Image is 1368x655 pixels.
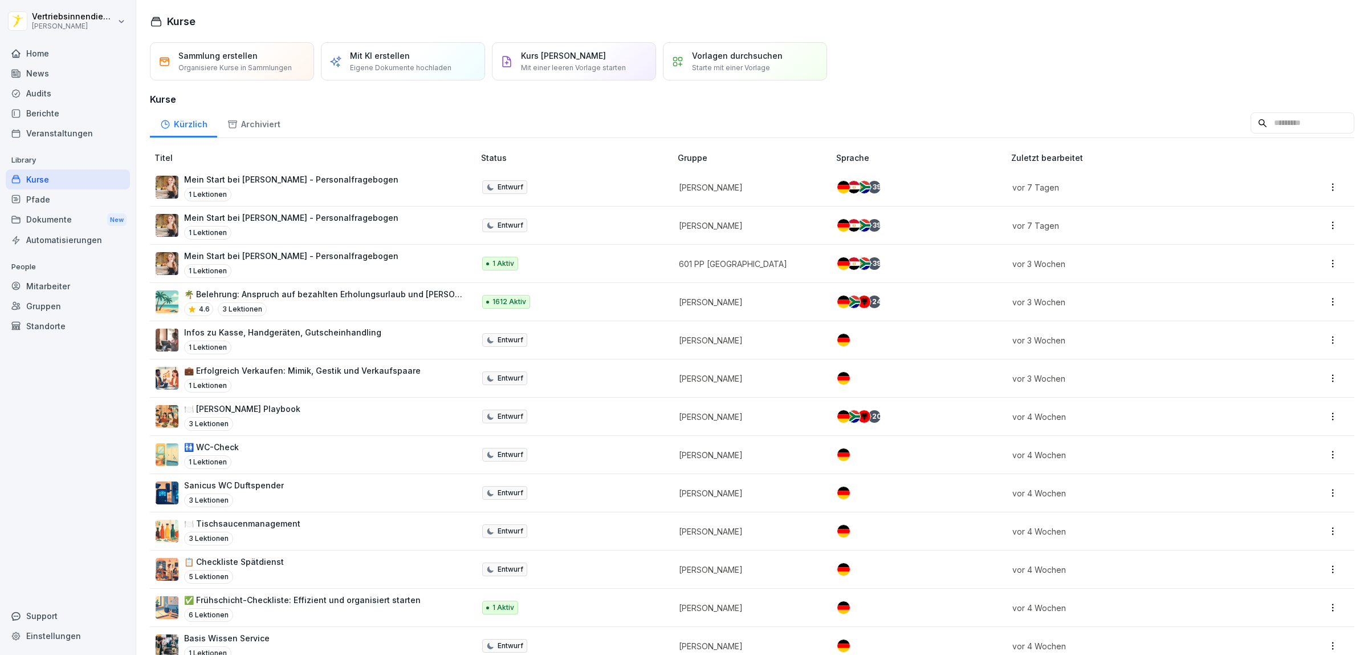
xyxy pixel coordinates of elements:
[178,50,258,62] p: Sammlung erstellen
[481,152,673,164] p: Status
[498,411,523,422] p: Entwurf
[1012,640,1253,652] p: vor 4 Wochen
[184,455,231,469] p: 1 Lektionen
[498,335,523,345] p: Entwurf
[184,264,231,278] p: 1 Lektionen
[350,63,451,73] p: Eigene Dokumente hochladen
[837,181,850,193] img: de.svg
[679,411,818,423] p: [PERSON_NAME]
[679,640,818,652] p: [PERSON_NAME]
[837,487,850,499] img: de.svg
[837,448,850,461] img: de.svg
[184,570,233,584] p: 5 Lektionen
[156,482,178,504] img: luuqjhkzcakh9ccac2pz09oo.png
[1012,258,1253,270] p: vor 3 Wochen
[837,296,850,308] img: de.svg
[184,379,231,393] p: 1 Lektionen
[6,230,130,250] a: Automatisierungen
[32,12,115,22] p: Vertriebsinnendienst
[184,250,398,262] p: Mein Start bei [PERSON_NAME] - Personalfragebogen
[156,367,178,390] img: elhrexh7bm1zs7xeh2a9f3un.png
[178,63,292,73] p: Organisiere Kurse in Sammlungen
[184,212,398,224] p: Mein Start bei [PERSON_NAME] - Personalfragebogen
[156,596,178,619] img: kv1piqrsvckxew6wyil21tmn.png
[184,173,398,185] p: Mein Start bei [PERSON_NAME] - Personalfragebogen
[184,517,300,529] p: 🍽️ Tischsaucenmanagement
[156,214,178,237] img: aaay8cu0h1hwaqqp9269xjan.png
[156,252,178,275] img: aaay8cu0h1hwaqqp9269xjan.png
[6,209,130,231] a: DokumenteNew
[156,520,178,543] img: exxdyns72dfwd14hebdly3cp.png
[217,108,290,138] a: Archiviert
[6,123,130,143] a: Veranstaltungen
[868,257,881,270] div: + 39
[679,525,818,537] p: [PERSON_NAME]
[6,258,130,276] p: People
[156,176,178,199] img: aaay8cu0h1hwaqqp9269xjan.png
[837,525,850,537] img: de.svg
[184,341,231,354] p: 1 Lektionen
[6,63,130,83] div: News
[6,169,130,189] div: Kurse
[498,182,523,192] p: Entwurf
[679,220,818,232] p: [PERSON_NAME]
[1012,181,1253,193] p: vor 7 Tagen
[498,564,523,575] p: Entwurf
[184,288,463,300] p: 🌴 Belehrung: Anspruch auf bezahlten Erholungsurlaub und [PERSON_NAME]
[498,373,523,383] p: Entwurf
[156,405,178,428] img: fus0lrw6br91euh7ojuq1zn4.png
[1011,152,1267,164] p: Zuletzt bearbeitet
[150,108,217,138] a: Kürzlich
[1012,449,1253,461] p: vor 4 Wochen
[521,63,626,73] p: Mit einer leeren Vorlage starten
[679,258,818,270] p: 601 PP [GEOGRAPHIC_DATA]
[184,632,270,644] p: Basis Wissen Service
[498,488,523,498] p: Entwurf
[184,594,421,606] p: ✅ Frühschicht-Checkliste: Effizient und organisiert starten
[6,316,130,336] div: Standorte
[837,563,850,576] img: de.svg
[837,257,850,270] img: de.svg
[679,602,818,614] p: [PERSON_NAME]
[184,226,231,240] p: 1 Lektionen
[679,487,818,499] p: [PERSON_NAME]
[184,326,381,338] p: Infos zu Kasse, Handgeräten, Gutscheinhandling
[150,92,1354,106] h3: Kurse
[6,189,130,209] a: Pfade
[837,601,850,614] img: de.svg
[6,209,130,231] div: Dokumente
[1012,220,1253,232] p: vor 7 Tagen
[184,479,284,491] p: Sanicus WC Duftspender
[1012,373,1253,385] p: vor 3 Wochen
[156,329,178,351] img: h2mn30dzzrvbhtu8twl9he0v.png
[868,410,881,423] div: + 20
[107,213,127,227] div: New
[156,443,178,466] img: v92xrh78m80z1ixos6u0k3dt.png
[184,417,233,431] p: 3 Lektionen
[498,526,523,536] p: Entwurf
[679,373,818,385] p: [PERSON_NAME]
[858,296,870,308] img: al.svg
[679,181,818,193] p: [PERSON_NAME]
[1012,564,1253,576] p: vor 4 Wochen
[1012,296,1253,308] p: vor 3 Wochen
[678,152,832,164] p: Gruppe
[184,188,231,201] p: 1 Lektionen
[199,304,210,314] p: 4.6
[498,450,523,460] p: Entwurf
[1012,525,1253,537] p: vor 4 Wochen
[492,297,526,307] p: 1612 Aktiv
[6,296,130,316] div: Gruppen
[679,334,818,346] p: [PERSON_NAME]
[154,152,477,164] p: Titel
[156,290,178,313] img: s9mc00x6ussfrb3lxoajtb4r.png
[837,334,850,346] img: de.svg
[848,181,860,193] img: eg.svg
[868,219,881,232] div: + 39
[837,640,850,652] img: de.svg
[848,219,860,232] img: eg.svg
[837,372,850,385] img: de.svg
[1012,411,1253,423] p: vor 4 Wochen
